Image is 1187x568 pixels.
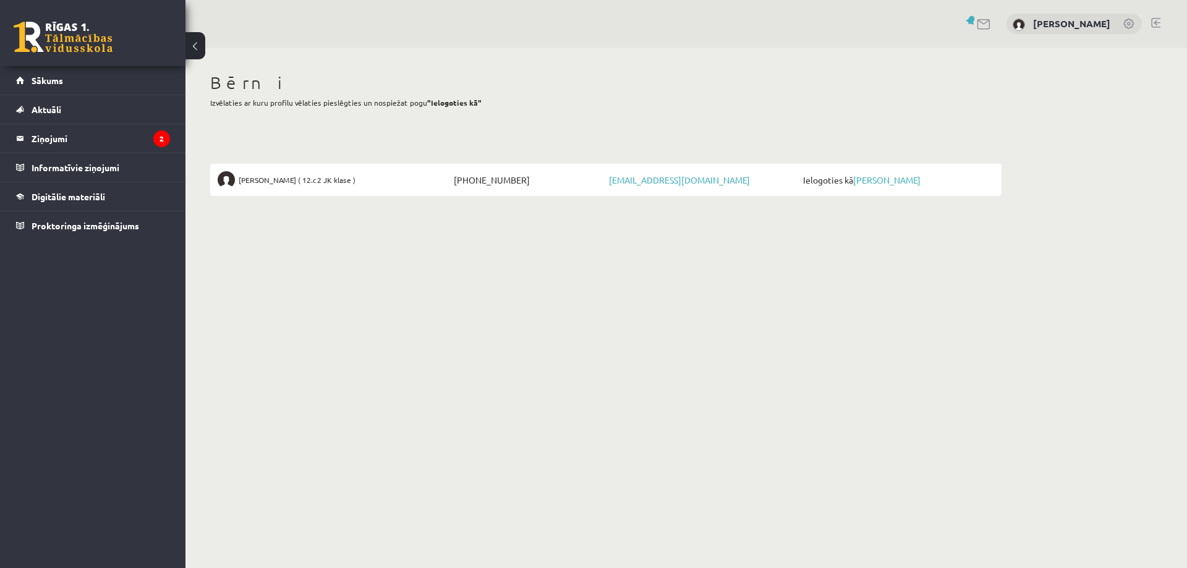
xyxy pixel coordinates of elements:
a: Proktoringa izmēģinājums [16,211,170,240]
a: Informatīvie ziņojumi [16,153,170,182]
span: [PERSON_NAME] ( 12.c2 JK klase ) [239,171,355,189]
a: [EMAIL_ADDRESS][DOMAIN_NAME] [609,174,750,185]
a: Digitālie materiāli [16,182,170,211]
legend: Ziņojumi [32,124,170,153]
span: Sākums [32,75,63,86]
a: Aktuāli [16,95,170,124]
span: Aktuāli [32,104,61,115]
a: [PERSON_NAME] [853,174,921,185]
legend: Informatīvie ziņojumi [32,153,170,182]
p: Izvēlaties ar kuru profilu vēlaties pieslēgties un nospiežat pogu [210,97,1002,108]
h1: Bērni [210,72,1002,93]
span: Digitālie materiāli [32,191,105,202]
span: [PHONE_NUMBER] [451,171,606,189]
i: 2 [153,130,170,147]
img: Kristīne Ozola [218,171,235,189]
a: Rīgas 1. Tālmācības vidusskola [14,22,113,53]
a: Sākums [16,66,170,95]
span: Proktoringa izmēģinājums [32,220,139,231]
img: Daiga Ozola [1013,19,1025,31]
a: [PERSON_NAME] [1033,17,1110,30]
b: "Ielogoties kā" [427,98,482,108]
a: Ziņojumi2 [16,124,170,153]
span: Ielogoties kā [800,171,994,189]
